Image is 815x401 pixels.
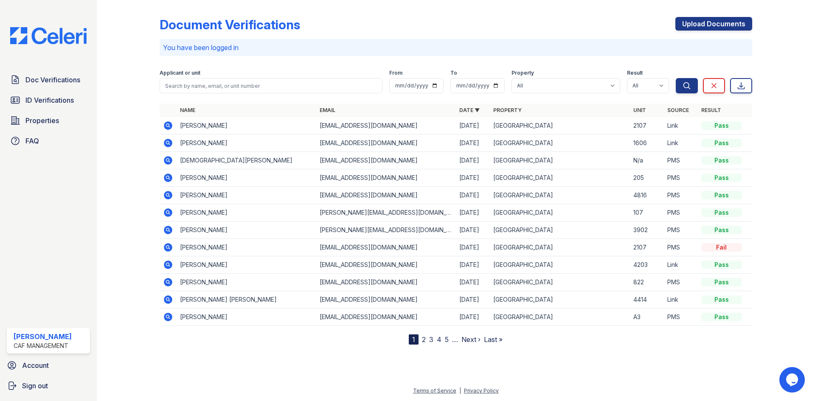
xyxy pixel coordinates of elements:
a: FAQ [7,132,90,149]
div: Pass [701,226,742,234]
td: [DATE] [456,152,490,169]
div: Pass [701,313,742,321]
td: 4816 [630,187,664,204]
td: [DATE] [456,117,490,135]
span: Account [22,360,49,370]
div: Pass [701,191,742,199]
td: PMS [664,222,698,239]
div: Fail [701,243,742,252]
td: [DATE] [456,204,490,222]
div: Pass [701,156,742,165]
div: Pass [701,295,742,304]
a: Last » [484,335,503,344]
td: [PERSON_NAME] [177,169,316,187]
td: [EMAIL_ADDRESS][DOMAIN_NAME] [316,239,456,256]
span: Properties [25,115,59,126]
a: Email [320,107,335,113]
td: PMS [664,308,698,326]
a: Properties [7,112,90,129]
a: Result [701,107,721,113]
td: 4203 [630,256,664,274]
div: | [459,387,461,394]
a: Next › [461,335,481,344]
td: 822 [630,274,664,291]
td: [GEOGRAPHIC_DATA] [490,308,630,326]
td: Link [664,117,698,135]
td: [DATE] [456,169,490,187]
td: PMS [664,204,698,222]
td: Link [664,256,698,274]
span: Doc Verifications [25,75,80,85]
input: Search by name, email, or unit number [160,78,382,93]
td: [DEMOGRAPHIC_DATA][PERSON_NAME] [177,152,316,169]
td: [DATE] [456,239,490,256]
td: [DATE] [456,222,490,239]
div: Pass [701,174,742,182]
td: [PERSON_NAME] [177,204,316,222]
a: Unit [633,107,646,113]
td: [PERSON_NAME] [177,274,316,291]
td: 205 [630,169,664,187]
td: PMS [664,239,698,256]
td: PMS [664,152,698,169]
a: Property [493,107,522,113]
td: 3902 [630,222,664,239]
a: Terms of Service [413,387,456,394]
a: Sign out [3,377,93,394]
a: Upload Documents [675,17,752,31]
div: Pass [701,208,742,217]
label: Property [511,70,534,76]
td: 4414 [630,291,664,308]
label: From [389,70,402,76]
td: [PERSON_NAME][EMAIL_ADDRESS][DOMAIN_NAME] [316,204,456,222]
td: [GEOGRAPHIC_DATA] [490,152,630,169]
div: Pass [701,139,742,147]
a: Name [180,107,195,113]
td: [GEOGRAPHIC_DATA] [490,169,630,187]
a: 5 [445,335,449,344]
label: Result [627,70,643,76]
span: … [452,334,458,345]
div: Document Verifications [160,17,300,32]
div: Pass [701,261,742,269]
td: [DATE] [456,187,490,204]
td: [DATE] [456,308,490,326]
td: [PERSON_NAME] [177,187,316,204]
td: [PERSON_NAME] [177,135,316,152]
td: [GEOGRAPHIC_DATA] [490,117,630,135]
td: [PERSON_NAME] [177,117,316,135]
td: PMS [664,187,698,204]
span: Sign out [22,381,48,391]
td: [GEOGRAPHIC_DATA] [490,204,630,222]
td: [EMAIL_ADDRESS][DOMAIN_NAME] [316,152,456,169]
a: Privacy Policy [464,387,499,394]
td: [GEOGRAPHIC_DATA] [490,239,630,256]
td: [PERSON_NAME][EMAIL_ADDRESS][DOMAIN_NAME] [316,222,456,239]
label: To [450,70,457,76]
td: N/a [630,152,664,169]
td: [DATE] [456,256,490,274]
td: Link [664,135,698,152]
td: [PERSON_NAME] [177,239,316,256]
img: CE_Logo_Blue-a8612792a0a2168367f1c8372b55b34899dd931a85d93a1a3d3e32e68fde9ad4.png [3,27,93,44]
a: Account [3,357,93,374]
td: 2107 [630,239,664,256]
td: [EMAIL_ADDRESS][DOMAIN_NAME] [316,169,456,187]
td: 107 [630,204,664,222]
td: [EMAIL_ADDRESS][DOMAIN_NAME] [316,308,456,326]
div: CAF Management [14,342,72,350]
td: A3 [630,308,664,326]
td: [GEOGRAPHIC_DATA] [490,291,630,308]
a: ID Verifications [7,92,90,109]
td: [EMAIL_ADDRESS][DOMAIN_NAME] [316,187,456,204]
td: [EMAIL_ADDRESS][DOMAIN_NAME] [316,274,456,291]
td: 1606 [630,135,664,152]
td: [DATE] [456,274,490,291]
td: [PERSON_NAME] [177,308,316,326]
td: [GEOGRAPHIC_DATA] [490,222,630,239]
span: FAQ [25,136,39,146]
td: [GEOGRAPHIC_DATA] [490,135,630,152]
td: [EMAIL_ADDRESS][DOMAIN_NAME] [316,291,456,308]
td: PMS [664,274,698,291]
